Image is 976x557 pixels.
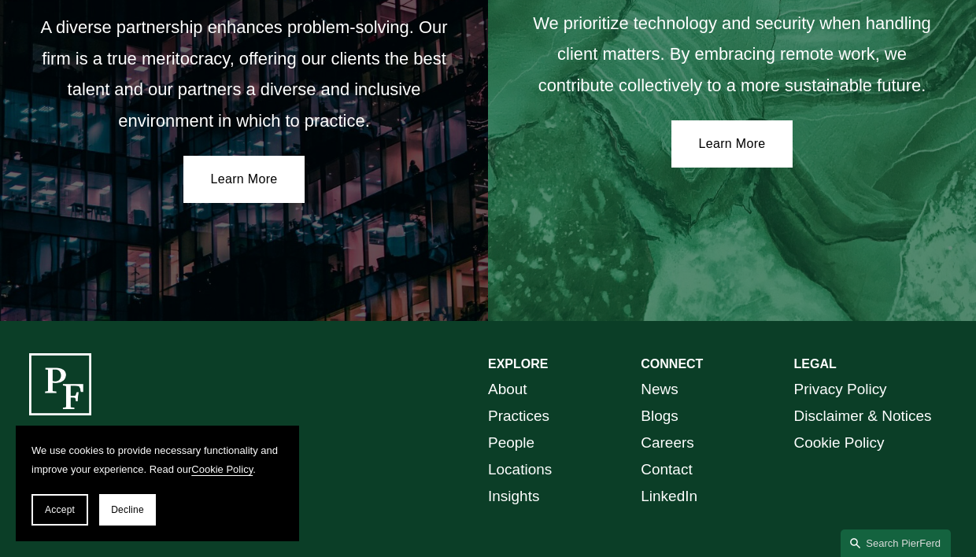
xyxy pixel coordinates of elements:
a: Insights [488,483,539,510]
strong: CONNECT [641,357,703,371]
a: Practices [488,403,549,430]
strong: EXPLORE [488,357,548,371]
button: Decline [99,494,156,526]
a: Learn More [183,156,305,203]
button: Accept [31,494,88,526]
a: People [488,430,534,456]
span: Decline [111,504,144,515]
section: Cookie banner [16,426,299,541]
a: About [488,376,527,403]
a: LinkedIn [641,483,697,510]
span: Accept [45,504,75,515]
a: Learn More [671,120,793,168]
p: We use cookies to provide necessary functionality and improve your experience. Read our . [31,441,283,478]
strong: LEGAL [794,357,837,371]
a: Disclaimer & Notices [794,403,932,430]
a: Cookie Policy [794,430,885,456]
p: We prioritize technology and security when handling client matters. By embracing remote work, we ... [517,8,947,101]
a: Privacy Policy [794,376,887,403]
p: A diverse partnership enhances problem-solving. Our firm is a true meritocracy, offering our clie... [29,12,459,136]
a: Locations [488,456,552,483]
a: Contact [641,456,692,483]
a: Blogs [641,403,678,430]
a: News [641,376,678,403]
a: Search this site [841,529,951,557]
a: Cookie Policy [191,463,253,475]
a: Careers [641,430,693,456]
